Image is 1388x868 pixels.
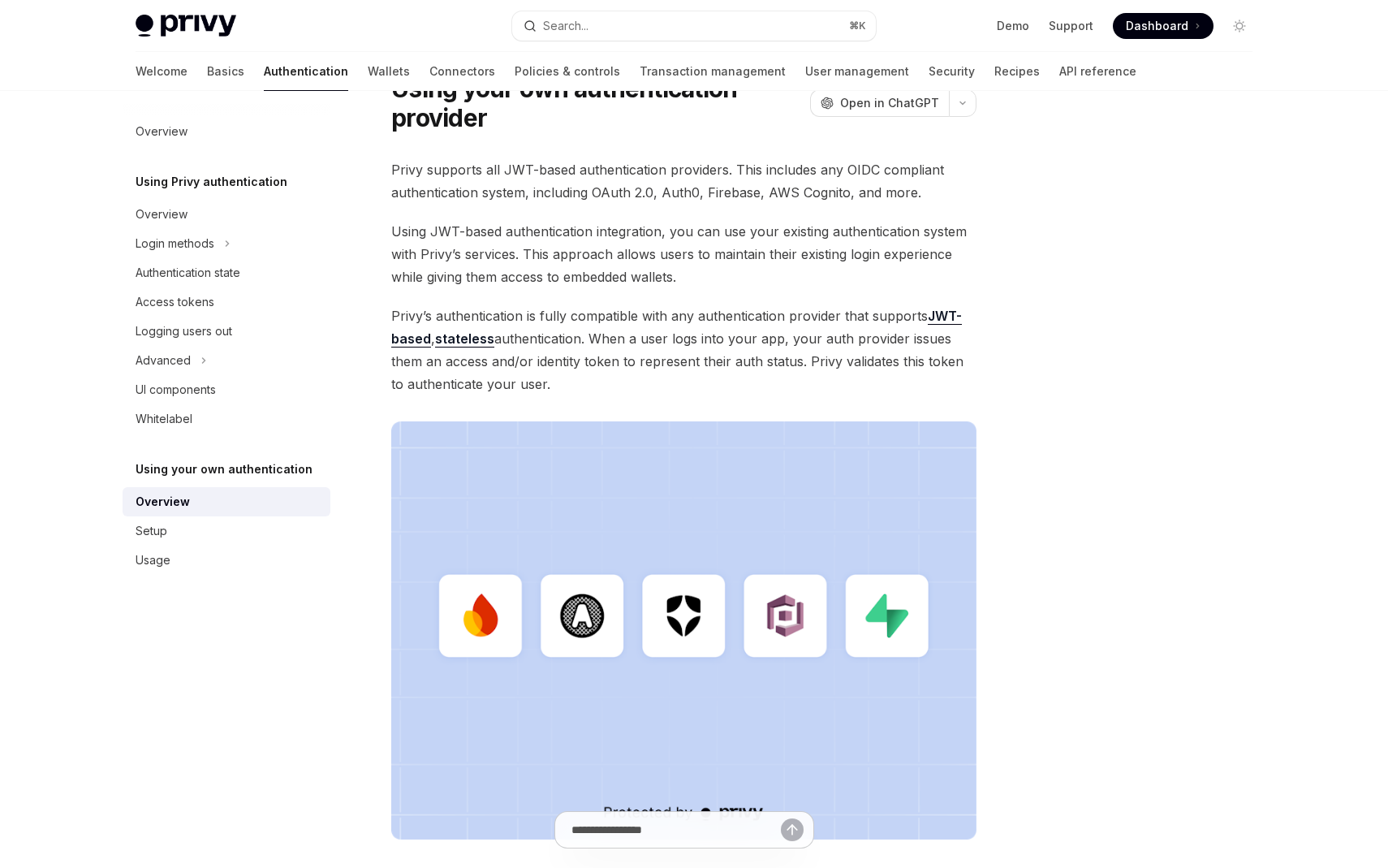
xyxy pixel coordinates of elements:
[136,172,287,192] h5: Using Privy authentication
[123,287,330,317] a: Access tokens
[391,220,976,288] span: Using JWT-based authentication integration, you can use your existing authentication system with ...
[1113,13,1213,39] a: Dashboard
[994,52,1040,91] a: Recipes
[123,404,330,434] a: Whitelabel
[805,52,909,91] a: User management
[1059,52,1136,91] a: API reference
[136,409,192,429] div: Whitelabel
[391,74,804,132] h1: Using your own authentication provider
[1126,18,1188,34] span: Dashboard
[136,460,313,479] h5: Using your own authentication
[123,258,330,287] a: Authentication state
[368,52,410,91] a: Wallets
[136,122,188,141] div: Overview
[391,421,976,840] img: JWT-based auth splash
[123,516,330,546] a: Setup
[123,346,330,375] button: Advanced
[840,95,939,111] span: Open in ChatGPT
[207,52,244,91] a: Basics
[123,200,330,229] a: Overview
[429,52,495,91] a: Connectors
[435,330,494,348] a: stateless
[781,818,804,841] button: Send message
[640,52,786,91] a: Transaction management
[512,11,876,41] button: Search...⌘K
[810,89,949,117] button: Open in ChatGPT
[136,292,214,312] div: Access tokens
[571,812,781,848] input: Ask a question...
[136,205,188,224] div: Overview
[123,487,330,516] a: Overview
[136,234,214,253] div: Login methods
[123,117,330,146] a: Overview
[136,52,188,91] a: Welcome
[136,551,170,570] div: Usage
[136,351,191,370] div: Advanced
[136,322,232,341] div: Logging users out
[515,52,620,91] a: Policies & controls
[929,52,975,91] a: Security
[123,317,330,346] a: Logging users out
[997,18,1029,34] a: Demo
[136,380,216,399] div: UI components
[123,375,330,404] a: UI components
[849,19,866,32] span: ⌘ K
[391,304,976,395] span: Privy’s authentication is fully compatible with any authentication provider that supports , authe...
[1049,18,1093,34] a: Support
[136,492,190,512] div: Overview
[543,16,588,36] div: Search...
[136,15,236,37] img: light logo
[391,158,976,204] span: Privy supports all JWT-based authentication providers. This includes any OIDC compliant authentic...
[136,263,240,283] div: Authentication state
[123,229,330,258] button: Login methods
[123,546,330,575] a: Usage
[1226,13,1252,39] button: Toggle dark mode
[136,521,167,541] div: Setup
[264,52,348,91] a: Authentication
